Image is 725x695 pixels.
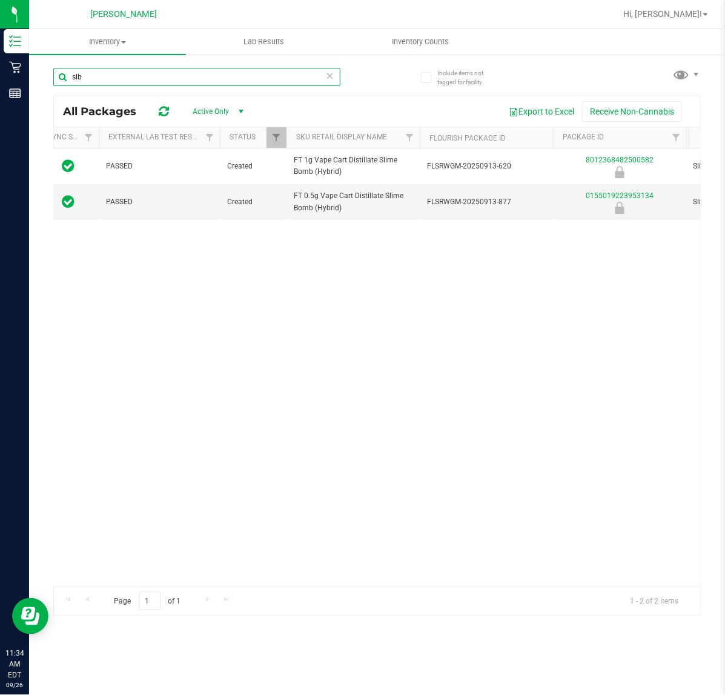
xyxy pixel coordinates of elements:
a: Lab Results [186,29,343,55]
inline-svg: Reports [9,87,21,99]
span: Include items not tagged for facility [437,68,498,87]
a: Filter [266,127,286,148]
a: Package ID [563,133,604,141]
iframe: Resource center [12,598,48,634]
a: SKU Retail Display Name [296,133,387,141]
a: Sync Status [48,133,94,141]
span: Clear [326,68,334,84]
input: Search Package ID, Item Name, SKU, Lot or Part Number... [53,68,340,86]
span: Inventory [29,36,186,47]
a: Filter [400,127,420,148]
a: External Lab Test Result [108,133,204,141]
span: FT 0.5g Vape Cart Distillate Slime Bomb (Hybrid) [294,190,412,213]
span: PASSED [106,196,213,208]
a: Filter [200,127,220,148]
span: FLSRWGM-20250913-877 [427,196,546,208]
span: PASSED [106,161,213,172]
a: Inventory Counts [342,29,499,55]
a: Filter [79,127,99,148]
span: In Sync [62,158,75,175]
a: Filter [666,127,686,148]
a: 0155019223953134 [586,191,654,200]
span: Created [227,196,279,208]
span: Lab Results [227,36,300,47]
span: [PERSON_NAME] [90,9,157,19]
span: FT 1g Vape Cart Distillate Slime Bomb (Hybrid) [294,155,412,178]
span: 1 - 2 of 2 items [620,592,688,610]
a: Status [230,133,256,141]
span: In Sync [62,193,75,210]
a: Inventory [29,29,186,55]
span: Inventory Counts [376,36,465,47]
button: Receive Non-Cannabis [582,101,682,122]
inline-svg: Retail [9,61,21,73]
a: 8012368482500582 [586,156,654,164]
input: 1 [139,592,161,611]
div: Launch Hold [551,166,688,178]
span: All Packages [63,105,148,118]
p: 09/26 [5,680,24,690]
span: FLSRWGM-20250913-620 [427,161,546,172]
div: Launch Hold [551,202,688,214]
p: 11:34 AM EDT [5,648,24,680]
button: Export to Excel [501,101,582,122]
inline-svg: Inventory [9,35,21,47]
span: Page of 1 [104,592,191,611]
span: Hi, [PERSON_NAME]! [623,9,702,19]
a: Flourish Package ID [429,134,506,142]
span: Created [227,161,279,172]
